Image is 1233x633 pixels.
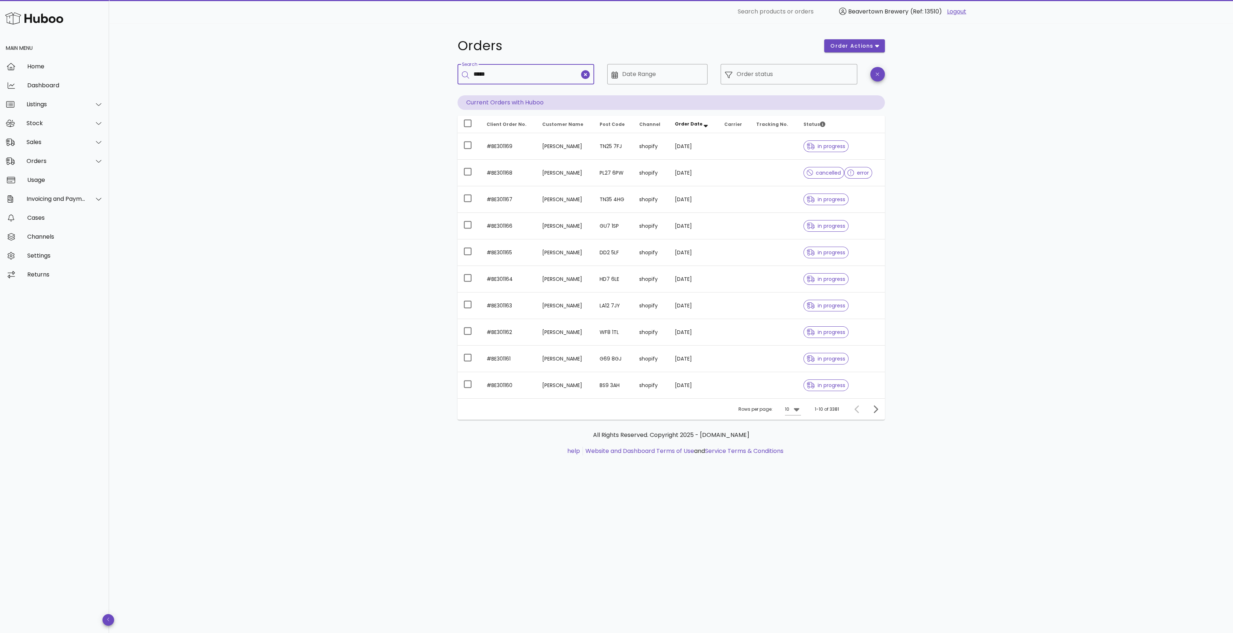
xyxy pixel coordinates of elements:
[536,133,593,160] td: [PERSON_NAME]
[542,121,583,127] span: Customer Name
[27,158,86,164] div: Orders
[536,292,593,319] td: [PERSON_NAME]
[705,447,783,455] a: Service Terms & Conditions
[824,39,885,52] button: order actions
[481,133,537,160] td: #BE301169
[639,121,660,127] span: Channel
[481,292,537,319] td: #BE301163
[536,186,593,213] td: [PERSON_NAME]
[633,239,669,266] td: shopify
[536,239,593,266] td: [PERSON_NAME]
[481,116,537,133] th: Client Order No.
[633,213,669,239] td: shopify
[536,160,593,186] td: [PERSON_NAME]
[594,292,633,319] td: LA12 7JY
[594,133,633,160] td: TN25 7FJ
[807,250,845,255] span: in progress
[594,116,633,133] th: Post Code
[669,133,719,160] td: [DATE]
[27,82,103,89] div: Dashboard
[807,303,845,308] span: in progress
[798,116,885,133] th: Status
[27,101,86,108] div: Listings
[600,121,625,127] span: Post Code
[669,160,719,186] td: [DATE]
[481,239,537,266] td: #BE301165
[536,266,593,292] td: [PERSON_NAME]
[581,70,590,79] button: clear icon
[830,42,874,50] span: order actions
[669,319,719,346] td: [DATE]
[536,213,593,239] td: [PERSON_NAME]
[5,11,63,26] img: Huboo Logo
[633,346,669,372] td: shopify
[633,292,669,319] td: shopify
[807,144,845,149] span: in progress
[536,346,593,372] td: [PERSON_NAME]
[27,139,86,146] div: Sales
[669,116,719,133] th: Order Date: Sorted descending. Activate to remove sorting.
[458,39,816,52] h1: Orders
[807,223,845,228] span: in progress
[785,403,801,415] div: 10Rows per page:
[738,399,801,420] div: Rows per page:
[481,346,537,372] td: #BE301161
[807,170,841,175] span: cancelled
[458,95,885,110] p: Current Orders with Huboo
[594,160,633,186] td: PL27 6PW
[910,7,942,16] span: (Ref: 13510)
[869,403,882,416] button: Next page
[481,372,537,398] td: #BE301160
[807,356,845,361] span: in progress
[669,186,719,213] td: [DATE]
[567,447,580,455] a: help
[807,276,845,282] span: in progress
[594,266,633,292] td: HD7 6LE
[803,121,825,127] span: Status
[27,176,103,183] div: Usage
[481,319,537,346] td: #BE301162
[848,7,908,16] span: Beavertown Brewery
[481,213,537,239] td: #BE301166
[594,186,633,213] td: TN35 4HG
[487,121,527,127] span: Client Order No.
[463,431,879,439] p: All Rights Reserved. Copyright 2025 - [DOMAIN_NAME]
[807,330,845,335] span: in progress
[675,121,702,127] span: Order Date
[807,383,845,388] span: in progress
[27,271,103,278] div: Returns
[750,116,798,133] th: Tracking No.
[27,233,103,240] div: Channels
[669,292,719,319] td: [DATE]
[594,239,633,266] td: DD2 5LF
[718,116,750,133] th: Carrier
[669,266,719,292] td: [DATE]
[947,7,966,16] a: Logout
[594,213,633,239] td: GU7 1SP
[481,186,537,213] td: #BE301167
[807,197,845,202] span: in progress
[594,346,633,372] td: G69 8GJ
[669,239,719,266] td: [DATE]
[585,447,694,455] a: Website and Dashboard Terms of Use
[785,406,789,413] div: 10
[669,372,719,398] td: [DATE]
[536,319,593,346] td: [PERSON_NAME]
[756,121,788,127] span: Tracking No.
[594,319,633,346] td: WF8 1TL
[633,372,669,398] td: shopify
[594,372,633,398] td: BS9 3AH
[633,319,669,346] td: shopify
[27,214,103,221] div: Cases
[462,62,477,67] label: Search
[633,266,669,292] td: shopify
[633,116,669,133] th: Channel
[669,213,719,239] td: [DATE]
[481,160,537,186] td: #BE301168
[27,195,86,202] div: Invoicing and Payments
[633,160,669,186] td: shopify
[633,186,669,213] td: shopify
[815,406,839,413] div: 1-10 of 3381
[481,266,537,292] td: #BE301164
[669,346,719,372] td: [DATE]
